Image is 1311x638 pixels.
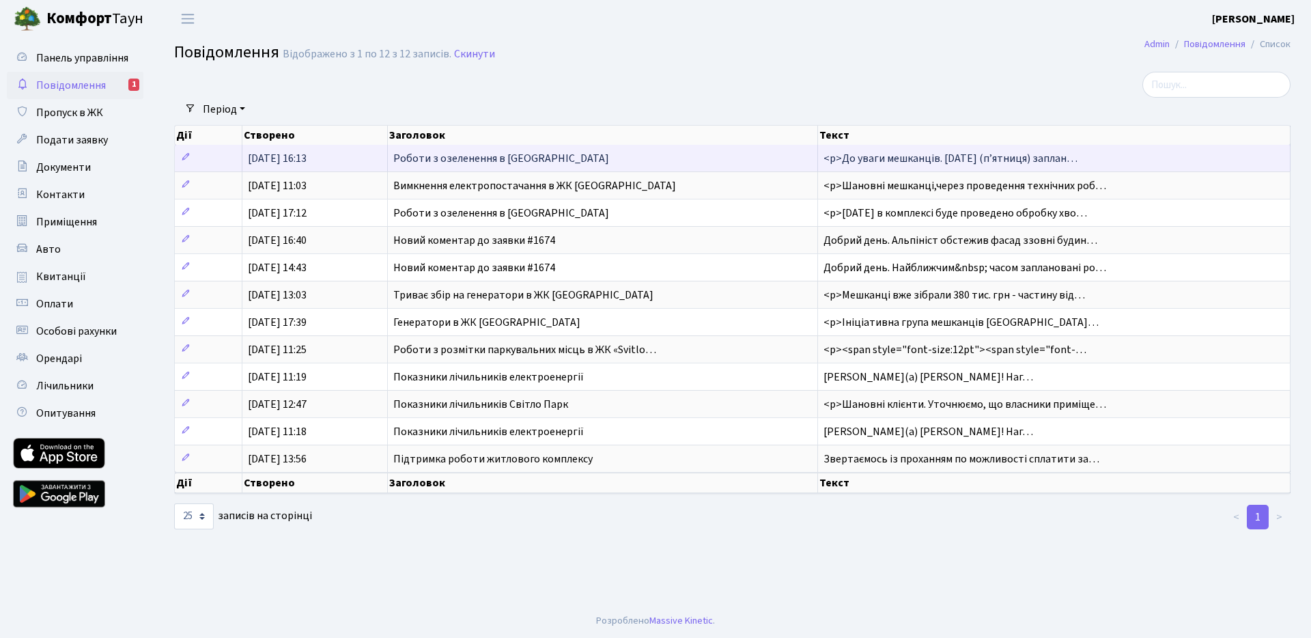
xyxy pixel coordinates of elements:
[1212,11,1295,27] a: [PERSON_NAME]
[36,406,96,421] span: Опитування
[36,242,61,257] span: Авто
[242,473,388,493] th: Створено
[36,296,73,311] span: Оплати
[7,181,143,208] a: Контакти
[248,151,307,166] span: [DATE] 16:13
[36,105,103,120] span: Пропуск в ЖК
[823,452,1099,467] span: Звертаємось із проханням по можливості сплатити за…
[393,178,676,193] span: Вимкнення електропостачання в ЖК [GEOGRAPHIC_DATA]
[36,133,108,148] span: Подати заявку
[388,126,817,145] th: Заголовок
[36,214,97,230] span: Приміщення
[7,99,143,126] a: Пропуск в ЖК
[393,342,656,357] span: Роботи з розмітки паркувальних місць в ЖК «Svitlo…
[248,315,307,330] span: [DATE] 17:39
[649,613,713,628] a: Massive Kinetic
[248,397,307,412] span: [DATE] 12:47
[174,503,312,529] label: записів на сторінці
[818,473,1291,493] th: Текст
[7,400,143,427] a: Опитування
[248,260,307,275] span: [DATE] 14:43
[197,98,251,121] a: Період
[36,351,82,366] span: Орендарі
[1124,30,1311,59] nav: breadcrumb
[7,72,143,99] a: Повідомлення1
[7,154,143,181] a: Документи
[7,126,143,154] a: Подати заявку
[823,342,1086,357] span: <p><span style="font-size:12pt"><span style="font-…
[393,206,609,221] span: Роботи з озеленення в [GEOGRAPHIC_DATA]
[823,233,1097,248] span: Добрий день. Альпініст обстежив фасад ззовні будин…
[7,372,143,400] a: Лічильники
[823,424,1033,439] span: [PERSON_NAME](а) [PERSON_NAME]! Наг…
[7,318,143,345] a: Особові рахунки
[174,503,214,529] select: записів на сторінці
[174,40,279,64] span: Повідомлення
[46,8,143,31] span: Таун
[823,370,1033,385] span: [PERSON_NAME](а) [PERSON_NAME]! Наг…
[242,126,388,145] th: Створено
[248,178,307,193] span: [DATE] 11:03
[248,452,307,467] span: [DATE] 13:56
[393,424,584,439] span: Показники лічильників електроенергії
[823,151,1077,166] span: <p>До уваги мешканців. [DATE] (пʼятниця) заплан…
[36,160,91,175] span: Документи
[175,126,242,145] th: Дії
[454,48,495,61] a: Скинути
[393,397,568,412] span: Показники лічильників Світло Парк
[1184,37,1245,51] a: Повідомлення
[823,288,1085,303] span: <p>Мешканці вже зібрали 380 тис. грн - частину від…
[393,370,584,385] span: Показники лічильників електроенергії
[36,78,106,93] span: Повідомлення
[1212,12,1295,27] b: [PERSON_NAME]
[7,44,143,72] a: Панель управління
[823,206,1087,221] span: <p>[DATE] в комплексі буде проведено обробку хво…
[36,378,94,393] span: Лічильники
[175,473,242,493] th: Дії
[128,79,139,91] div: 1
[393,260,555,275] span: Новий коментар до заявки #1674
[823,315,1099,330] span: <p>Ініціативна група мешканців [GEOGRAPHIC_DATA]…
[823,178,1106,193] span: <p>Шановні мешканці,через проведення технічних роб…
[393,233,555,248] span: Новий коментар до заявки #1674
[7,236,143,263] a: Авто
[7,208,143,236] a: Приміщення
[248,370,307,385] span: [DATE] 11:19
[171,8,205,30] button: Переключити навігацію
[248,206,307,221] span: [DATE] 17:12
[283,48,451,61] div: Відображено з 1 по 12 з 12 записів.
[1245,37,1291,52] li: Список
[393,315,580,330] span: Генератори в ЖК [GEOGRAPHIC_DATA]
[388,473,817,493] th: Заголовок
[248,288,307,303] span: [DATE] 13:03
[14,5,41,33] img: logo.png
[7,345,143,372] a: Орендарі
[393,452,593,467] span: Підтримка роботи житлового комплексу
[36,269,86,284] span: Квитанції
[818,126,1291,145] th: Текст
[596,613,715,628] div: Розроблено .
[393,288,653,303] span: Триває збір на генератори в ЖК [GEOGRAPHIC_DATA]
[1247,505,1269,529] a: 1
[248,233,307,248] span: [DATE] 16:40
[1144,37,1170,51] a: Admin
[46,8,112,29] b: Комфорт
[823,260,1106,275] span: Добрий день. Найближчим&nbsp; часом заплановані ро…
[36,324,117,339] span: Особові рахунки
[7,263,143,290] a: Квитанції
[36,187,85,202] span: Контакти
[7,290,143,318] a: Оплати
[393,151,609,166] span: Роботи з озеленення в [GEOGRAPHIC_DATA]
[248,424,307,439] span: [DATE] 11:18
[36,51,128,66] span: Панель управління
[823,397,1106,412] span: <p>Шановні клієнти. Уточнюємо, що власники приміще…
[248,342,307,357] span: [DATE] 11:25
[1142,72,1291,98] input: Пошук...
